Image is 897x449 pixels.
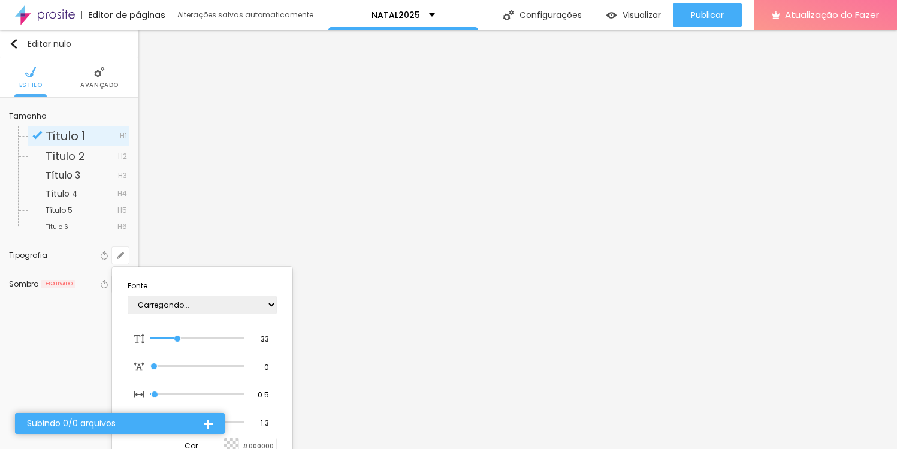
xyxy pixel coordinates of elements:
img: Tamanho da fonte do ícone [134,389,144,400]
font: Fonte [128,281,147,291]
font: Subindo 0/0 arquivos [27,417,116,429]
img: Espaçamento entre letras de ícones [134,361,144,372]
img: Tamanho da fonte do ícone [134,333,144,344]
